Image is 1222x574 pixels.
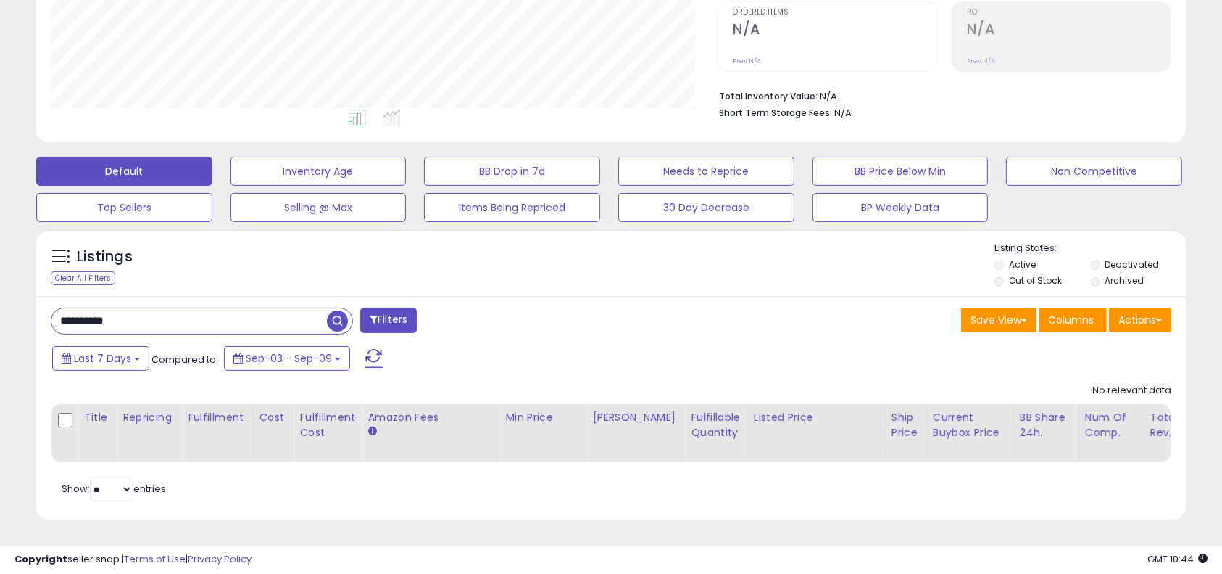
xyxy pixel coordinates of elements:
div: Fulfillment Cost [299,410,355,440]
button: BB Drop in 7d [424,157,600,186]
button: BB Price Below Min [812,157,989,186]
div: [PERSON_NAME] [592,410,678,425]
strong: Copyright [14,552,67,566]
button: Filters [360,308,417,333]
span: Ordered Items [733,9,936,17]
div: Total Rev. [1150,410,1203,440]
div: Repricing [122,410,175,425]
span: N/A [834,106,852,120]
label: Active [1009,258,1036,271]
p: Listing States: [994,242,1185,255]
div: BB Share 24h. [1020,410,1073,440]
button: Save View [961,308,1036,332]
small: Prev: N/A [733,57,761,65]
div: Fulfillment [188,410,246,425]
div: seller snap | | [14,553,252,567]
span: ROI [968,9,1171,17]
button: Items Being Repriced [424,193,600,222]
div: Clear All Filters [51,271,115,285]
div: Fulfillable Quantity [691,410,741,440]
div: No relevant data [1092,384,1171,398]
div: Min Price [505,410,580,425]
button: Last 7 Days [52,346,149,371]
small: Amazon Fees. [367,425,376,438]
button: Needs to Reprice [618,157,794,186]
div: Cost [259,410,288,425]
button: Inventory Age [230,157,407,186]
span: Columns [1048,313,1094,327]
span: 2025-09-17 10:44 GMT [1147,552,1208,566]
button: Columns [1039,308,1107,332]
a: Privacy Policy [188,552,252,566]
span: Sep-03 - Sep-09 [246,351,332,366]
label: Deactivated [1105,258,1159,271]
h2: N/A [968,21,1171,41]
div: Current Buybox Price [933,410,1007,440]
button: Selling @ Max [230,193,407,222]
div: Num of Comp. [1085,410,1138,440]
button: BP Weekly Data [812,193,989,222]
div: Listed Price [754,410,879,425]
button: Non Competitive [1006,157,1182,186]
small: Prev: N/A [968,57,996,65]
h2: N/A [733,21,936,41]
button: Actions [1109,308,1171,332]
b: Short Term Storage Fees: [719,107,832,119]
h5: Listings [77,247,133,267]
li: N/A [719,86,1160,104]
span: Show: entries [62,482,166,496]
b: Total Inventory Value: [719,90,818,102]
button: Default [36,157,212,186]
div: Amazon Fees [367,410,493,425]
div: Title [84,410,110,425]
label: Out of Stock [1009,274,1062,287]
label: Archived [1105,274,1144,287]
button: 30 Day Decrease [618,193,794,222]
div: Ship Price [891,410,920,440]
a: Terms of Use [124,552,186,566]
button: Top Sellers [36,193,212,222]
button: Sep-03 - Sep-09 [224,346,350,371]
span: Compared to: [151,353,218,366]
span: Last 7 Days [74,351,131,366]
